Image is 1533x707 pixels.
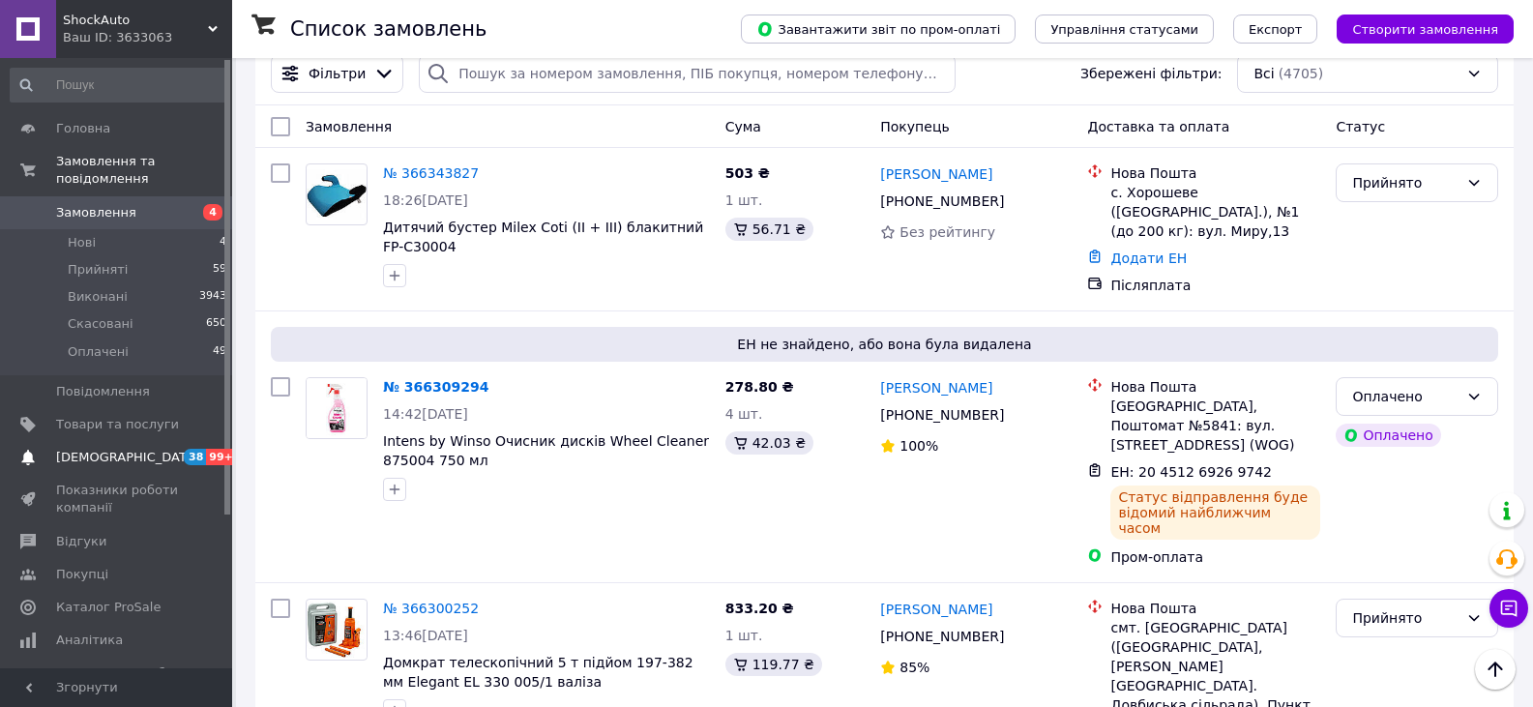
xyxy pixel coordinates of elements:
[306,119,392,134] span: Замовлення
[725,192,763,208] span: 1 шт.
[1110,397,1320,455] div: [GEOGRAPHIC_DATA], Поштомат №5841: вул. [STREET_ADDRESS] (WOG)
[383,165,479,181] a: № 366343827
[1352,22,1498,37] span: Створити замовлення
[1050,22,1198,37] span: Управління статусами
[880,193,1004,209] span: [PHONE_NUMBER]
[56,664,179,699] span: Інструменти веб-майстра та SEO
[383,628,468,643] span: 13:46[DATE]
[56,153,232,188] span: Замовлення та повідомлення
[383,655,693,690] a: Домкрат телескопічний 5 т підйом 197-382 мм Elegant EL 330 005/1 валіза
[725,601,794,616] span: 833.20 ₴
[880,629,1004,644] span: [PHONE_NUMBER]
[213,343,226,361] span: 49
[383,379,488,395] a: № 366309294
[1087,119,1229,134] span: Доставка та оплата
[56,632,123,649] span: Аналітика
[1233,15,1318,44] button: Експорт
[307,169,367,221] img: Фото товару
[1110,183,1320,241] div: с. Хорошеве ([GEOGRAPHIC_DATA].), №1 (до 200 кг): вул. Миру,13
[213,261,226,279] span: 59
[309,64,366,83] span: Фільтри
[1110,599,1320,618] div: Нова Пошта
[1336,119,1385,134] span: Статус
[306,599,368,661] a: Фото товару
[1317,20,1514,36] a: Створити замовлення
[68,234,96,251] span: Нові
[1253,64,1274,83] span: Всі
[383,220,703,254] a: Дитячий бустер Milex Coti (II + III) блакитний FP-C30004
[68,261,128,279] span: Прийняті
[1110,250,1187,266] a: Додати ЕН
[68,288,128,306] span: Виконані
[63,12,208,29] span: ShockAuto
[56,449,199,466] span: [DEMOGRAPHIC_DATA]
[203,204,222,221] span: 4
[899,224,995,240] span: Без рейтингу
[1249,22,1303,37] span: Експорт
[725,165,770,181] span: 503 ₴
[56,482,179,516] span: Показники роботи компанії
[306,163,368,225] a: Фото товару
[880,119,949,134] span: Покупець
[290,17,486,41] h1: Список замовлень
[383,406,468,422] span: 14:42[DATE]
[1352,607,1459,629] div: Прийнято
[56,599,161,616] span: Каталог ProSale
[899,438,938,454] span: 100%
[1489,589,1528,628] button: Чат з покупцем
[68,315,133,333] span: Скасовані
[880,407,1004,423] span: [PHONE_NUMBER]
[206,315,226,333] span: 650
[725,653,822,676] div: 119.77 ₴
[184,449,206,465] span: 38
[1035,15,1214,44] button: Управління статусами
[1336,424,1440,447] div: Оплачено
[56,120,110,137] span: Головна
[725,218,813,241] div: 56.71 ₴
[880,378,992,398] a: [PERSON_NAME]
[206,449,238,465] span: 99+
[199,288,226,306] span: 3943
[307,378,367,438] img: Фото товару
[1110,464,1272,480] span: ЕН: 20 4512 6926 9742
[56,533,106,550] span: Відгуки
[56,416,179,433] span: Товари та послуги
[1337,15,1514,44] button: Створити замовлення
[63,29,232,46] div: Ваш ID: 3633063
[68,343,129,361] span: Оплачені
[10,68,228,103] input: Пошук
[383,192,468,208] span: 18:26[DATE]
[725,379,794,395] span: 278.80 ₴
[741,15,1016,44] button: Завантажити звіт по пром-оплаті
[880,164,992,184] a: [PERSON_NAME]
[1110,377,1320,397] div: Нова Пошта
[725,406,763,422] span: 4 шт.
[56,204,136,221] span: Замовлення
[220,234,226,251] span: 4
[306,377,368,439] a: Фото товару
[725,431,813,455] div: 42.03 ₴
[899,660,929,675] span: 85%
[279,335,1490,354] span: ЕН не знайдено, або вона була видалена
[725,628,763,643] span: 1 шт.
[56,566,108,583] span: Покупці
[725,119,761,134] span: Cума
[1110,276,1320,295] div: Післяплата
[56,383,150,400] span: Повідомлення
[880,600,992,619] a: [PERSON_NAME]
[1080,64,1222,83] span: Збережені фільтри:
[1352,386,1459,407] div: Оплачено
[1110,547,1320,567] div: Пром-оплата
[1110,163,1320,183] div: Нова Пошта
[307,602,367,659] img: Фото товару
[1110,486,1320,540] div: Статус відправлення буде відомий найближчим часом
[756,20,1000,38] span: Завантажити звіт по пром-оплаті
[1352,172,1459,193] div: Прийнято
[1475,649,1516,690] button: Наверх
[383,601,479,616] a: № 366300252
[1279,66,1324,81] span: (4705)
[383,433,709,468] a: Intens by Winso Очисник дисків Wheel Cleaner 875004 750 мл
